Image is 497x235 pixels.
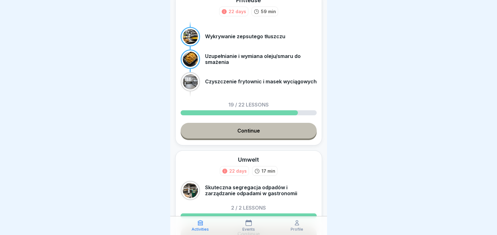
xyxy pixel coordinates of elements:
[238,156,259,164] div: Umwelt
[262,168,275,174] p: 17 min
[261,8,276,15] p: 59 min
[205,53,317,65] p: Uzupełnianie i wymiana oleju/smaru do smażenia
[181,123,317,138] a: Continue
[229,168,247,174] div: 22 days
[291,227,303,232] p: Profile
[229,8,246,15] div: 22 days
[205,34,285,39] p: Wykrywanie zepsutego tłuszczu
[205,185,317,196] p: Skuteczna segregacja odpadów i zarządzanie odpadami w gastronomii
[231,205,266,210] p: 2 / 2 lessons
[228,102,269,107] p: 19 / 22 lessons
[205,79,317,85] p: Czyszczenie frytownic i masek wyciągowych
[192,227,209,232] p: Activities
[242,227,255,232] p: Events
